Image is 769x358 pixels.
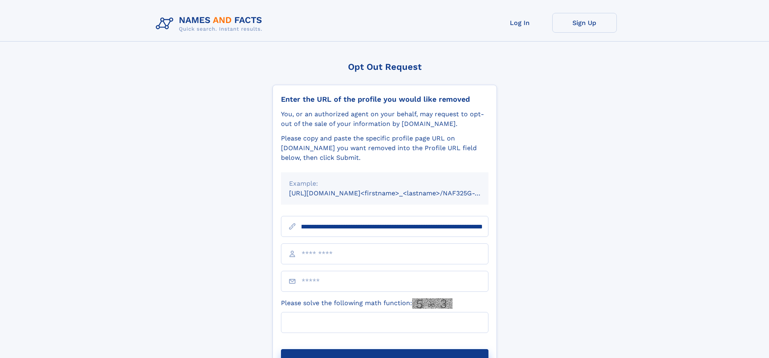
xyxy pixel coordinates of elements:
[272,62,497,72] div: Opt Out Request
[281,109,488,129] div: You, or an authorized agent on your behalf, may request to opt-out of the sale of your informatio...
[153,13,269,35] img: Logo Names and Facts
[281,134,488,163] div: Please copy and paste the specific profile page URL on [DOMAIN_NAME] you want removed into the Pr...
[552,13,617,33] a: Sign Up
[281,95,488,104] div: Enter the URL of the profile you would like removed
[289,179,480,188] div: Example:
[281,298,453,309] label: Please solve the following math function:
[488,13,552,33] a: Log In
[289,189,504,197] small: [URL][DOMAIN_NAME]<firstname>_<lastname>/NAF325G-xxxxxxxx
